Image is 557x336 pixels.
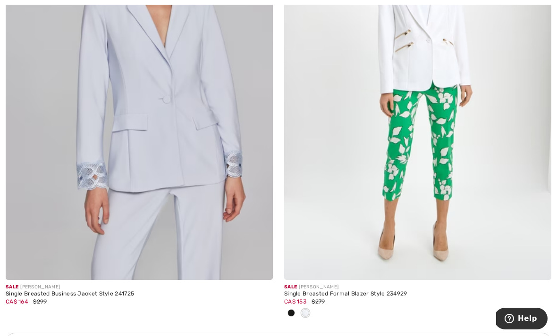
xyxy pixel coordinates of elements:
[6,298,28,305] span: CA$ 164
[284,291,551,297] div: Single Breasted Formal Blazer Style 234929
[284,306,298,321] div: Black
[284,284,551,291] div: [PERSON_NAME]
[33,298,47,305] span: $299
[6,284,18,290] span: Sale
[298,306,312,321] div: Vanilla 30
[284,284,297,290] span: Sale
[284,298,306,305] span: CA$ 153
[312,298,325,305] span: $279
[6,291,273,297] div: Single Breasted Business Jacket Style 241725
[496,308,548,331] iframe: Opens a widget where you can find more information
[6,284,273,291] div: [PERSON_NAME]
